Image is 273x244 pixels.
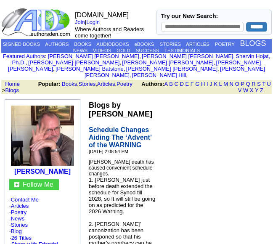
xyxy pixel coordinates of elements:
a: Blog [11,228,22,234]
a: BLOGS [240,39,266,48]
font: i [141,54,142,59]
font: | [75,19,103,25]
a: [PERSON_NAME] [PERSON_NAME] [85,66,265,78]
a: A [164,81,168,87]
a: News [11,215,25,222]
font: > [2,87,19,93]
a: O [235,81,239,87]
a: [PERSON_NAME] [PERSON_NAME] [126,66,217,72]
a: Q [246,81,250,87]
font: : [3,53,46,59]
b: Popular: [38,81,61,87]
font: i [125,67,126,72]
a: B [169,81,173,87]
a: F [191,81,194,87]
a: [PERSON_NAME] [PERSON_NAME] [122,59,213,66]
a: BOOKS [74,42,91,47]
a: U [267,81,271,87]
font: i [131,73,132,78]
a: SUCCESS [136,48,159,53]
b: Authors: [141,81,164,87]
font: i [55,67,56,72]
a: I [207,81,208,87]
font: i [215,61,216,65]
a: Articles [11,203,29,209]
img: 211017.jpeg [11,106,74,166]
a: P [241,81,244,87]
a: Stories [79,81,95,87]
label: Try our New Search: [161,13,218,19]
a: SIGNED BOOKS [3,42,40,47]
a: NEWS [73,48,88,53]
a: C [174,81,178,87]
a: Poetry [11,209,27,215]
a: Y [255,87,258,93]
a: [PERSON_NAME] Hill [132,72,186,78]
span: Schedule Changes Aiding The ‘Advent’ of the WARNING [89,126,151,149]
a: T [262,81,265,87]
a: Articles [97,81,115,87]
a: GOLD [117,48,130,53]
a: [PERSON_NAME] [PERSON_NAME] [8,59,261,72]
a: Shervin Hojat, Ph.D. [12,53,270,66]
a: R [252,81,255,87]
font: i [121,61,122,65]
a: [PERSON_NAME] Batstone [56,66,124,72]
a: H [201,81,205,87]
a: E [185,81,189,87]
a: Z [260,87,263,93]
a: Books [62,81,77,87]
span: [PERSON_NAME] death has caused convenient schedule changes. [89,159,154,177]
a: STORIES [160,42,181,47]
a: G [195,81,199,87]
img: logo_ad.gif [1,8,72,37]
a: Stories [11,222,28,228]
a: V [238,87,242,93]
a: L [219,81,222,87]
a: N [230,81,233,87]
a: POETRY [215,42,235,47]
a: Join [75,19,85,25]
a: Poetry [117,81,133,87]
a: 26 Titles [11,235,32,241]
font: , , , , , , , , , , [8,53,270,78]
a: D [180,81,183,87]
img: gc.jpg [14,182,19,187]
a: AUTHORS [45,42,69,47]
a: S [257,81,261,87]
a: Login [86,19,100,25]
a: [PERSON_NAME] [14,168,71,175]
a: J [209,81,212,87]
a: Contact Me [11,196,39,203]
font: i [27,61,28,65]
b: Blogs by [PERSON_NAME] [89,101,152,118]
a: [PERSON_NAME] [PERSON_NAME] [142,53,233,59]
a: K [214,81,217,87]
a: [PERSON_NAME] [PERSON_NAME] [48,53,139,59]
a: eBOOKS [134,42,154,47]
a: Blogs [5,87,19,93]
a: Home [5,81,20,87]
font: , , , [38,81,271,93]
font: [DOMAIN_NAME] [75,11,129,19]
font: i [235,54,236,59]
a: AUDIOBOOKS [96,42,129,47]
a: Follow Me [23,181,53,188]
font: i [219,67,220,72]
a: VIDEOS [93,48,111,53]
a: Featured Authors [3,53,45,59]
a: X [250,87,254,93]
font: Where Authors and Readers come together! [75,26,144,39]
a: ARTICLES [186,42,209,47]
a: [PERSON_NAME] [PERSON_NAME] [28,59,119,66]
a: M [223,81,228,87]
a: TESTIMONIALS [164,48,200,53]
font: i [188,73,188,78]
a: W [243,87,248,93]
